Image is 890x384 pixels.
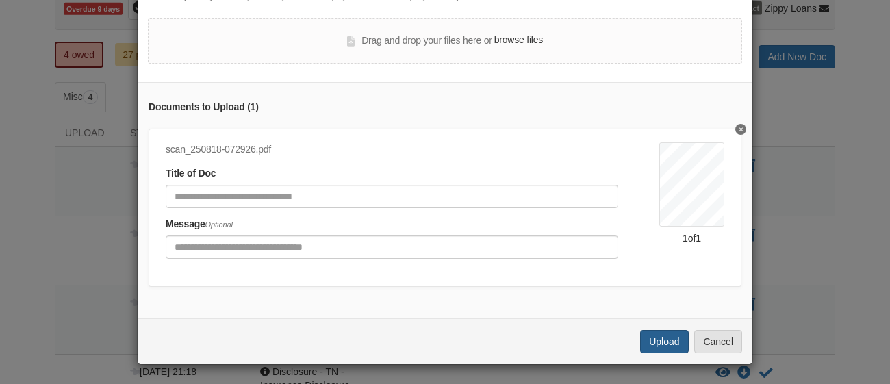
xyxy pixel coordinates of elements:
input: Document Title [166,185,618,208]
label: Title of Doc [166,166,216,181]
span: Optional [205,220,233,229]
button: Cancel [694,330,742,353]
button: Upload [640,330,688,353]
label: browse files [494,33,543,48]
div: Documents to Upload ( 1 ) [149,100,741,115]
button: Delete undefined [735,124,746,135]
label: Message [166,217,233,232]
div: scan_250818-072926.pdf [166,142,618,157]
div: 1 of 1 [659,231,724,245]
input: Include any comments on this document [166,235,618,259]
div: Drag and drop your files here or [347,33,543,49]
